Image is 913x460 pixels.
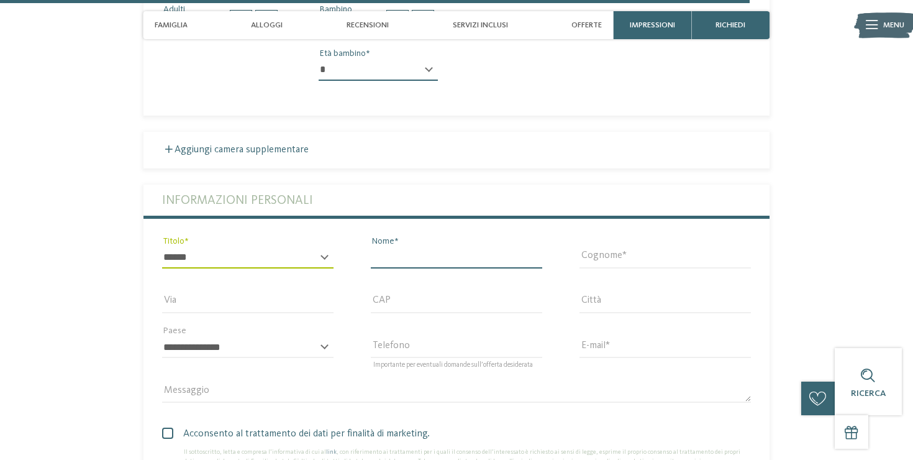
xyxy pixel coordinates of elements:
[162,426,165,448] input: Acconsento al trattamento dei dati per finalità di marketing.
[851,389,886,398] span: Ricerca
[571,21,602,30] span: Offerte
[162,185,752,216] label: Informazioni personali
[453,21,508,30] span: Servizi inclusi
[347,21,389,30] span: Recensioni
[162,145,309,155] label: Aggiungi camera supplementare
[326,449,337,455] a: link
[171,426,752,441] span: Acconsento al trattamento dei dati per finalità di marketing.
[373,362,533,369] span: Importante per eventuali domande sull’offerta desiderata
[715,21,745,30] span: richiedi
[630,21,675,30] span: Impressioni
[155,21,188,30] span: Famiglia
[251,21,283,30] span: Alloggi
